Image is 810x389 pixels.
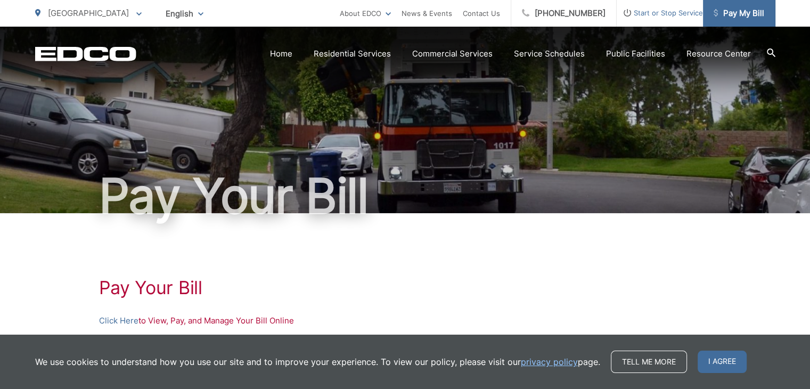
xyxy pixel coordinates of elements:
[35,169,775,223] h1: Pay Your Bill
[698,351,747,373] span: I agree
[99,277,711,298] h1: Pay Your Bill
[514,47,585,60] a: Service Schedules
[402,7,452,20] a: News & Events
[158,4,211,23] span: English
[270,47,292,60] a: Home
[314,47,391,60] a: Residential Services
[606,47,665,60] a: Public Facilities
[340,7,391,20] a: About EDCO
[463,7,500,20] a: Contact Us
[99,314,711,327] p: to View, Pay, and Manage Your Bill Online
[521,355,578,368] a: privacy policy
[99,314,138,327] a: Click Here
[714,7,764,20] span: Pay My Bill
[35,46,136,61] a: EDCD logo. Return to the homepage.
[48,8,129,18] span: [GEOGRAPHIC_DATA]
[686,47,751,60] a: Resource Center
[611,351,687,373] a: Tell me more
[412,47,493,60] a: Commercial Services
[35,355,600,368] p: We use cookies to understand how you use our site and to improve your experience. To view our pol...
